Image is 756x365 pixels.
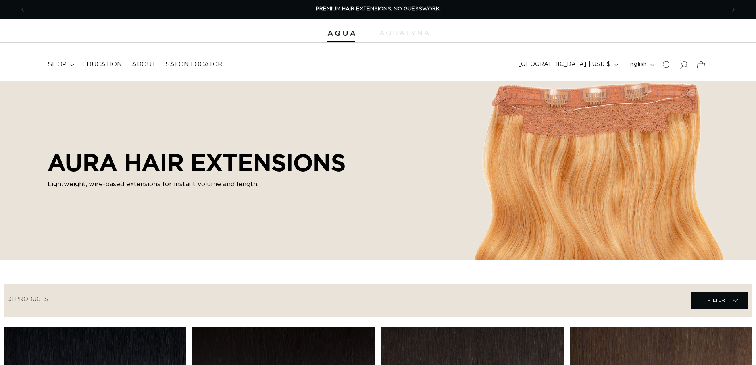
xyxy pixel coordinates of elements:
[8,297,48,302] span: 31 products
[14,2,31,17] button: Previous announcement
[165,60,223,69] span: Salon Locator
[514,57,621,72] button: [GEOGRAPHIC_DATA] | USD $
[48,180,346,189] p: Lightweight, wire-based extensions for instant volume and length.
[127,56,161,73] a: About
[626,60,647,69] span: English
[658,56,675,73] summary: Search
[161,56,227,73] a: Salon Locator
[725,2,742,17] button: Next announcement
[691,292,748,309] summary: Filter
[316,6,441,12] span: PREMIUM HAIR EXTENSIONS. NO GUESSWORK.
[82,60,122,69] span: Education
[77,56,127,73] a: Education
[519,60,611,69] span: [GEOGRAPHIC_DATA] | USD $
[48,60,67,69] span: shop
[132,60,156,69] span: About
[379,31,429,35] img: aqualyna.com
[708,293,725,308] span: Filter
[621,57,658,72] button: English
[327,31,355,36] img: Aqua Hair Extensions
[43,56,77,73] summary: shop
[48,149,346,176] h2: AURA HAIR EXTENSIONS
